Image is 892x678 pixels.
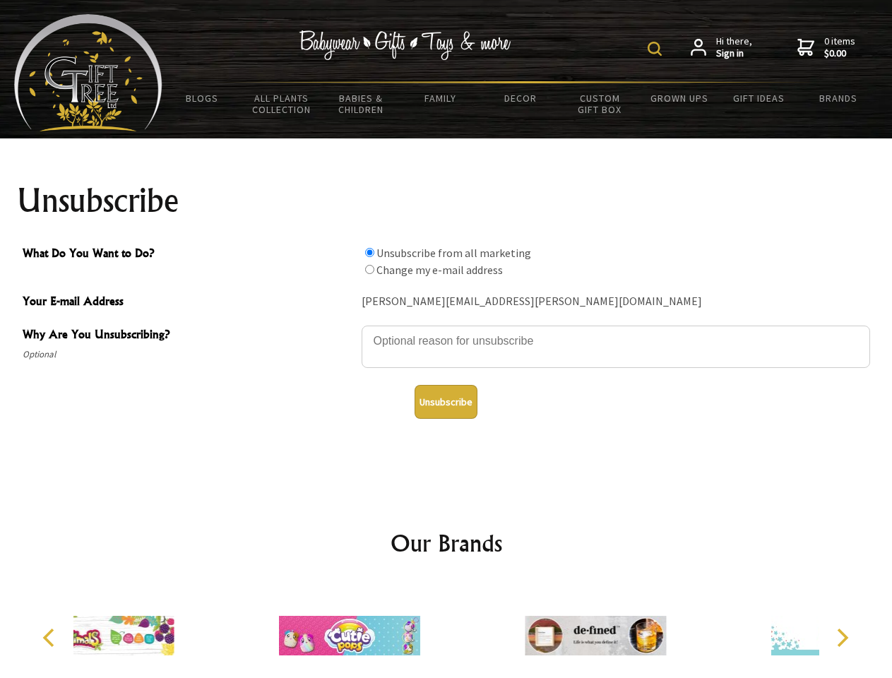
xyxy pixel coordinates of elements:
a: Decor [480,83,560,113]
a: Hi there,Sign in [691,35,752,60]
img: Babyware - Gifts - Toys and more... [14,14,162,131]
span: Why Are You Unsubscribing? [23,326,355,346]
img: product search [648,42,662,56]
label: Change my e-mail address [376,263,503,277]
span: Hi there, [716,35,752,60]
a: All Plants Collection [242,83,322,124]
h1: Unsubscribe [17,184,876,218]
a: Family [401,83,481,113]
a: Babies & Children [321,83,401,124]
div: [PERSON_NAME][EMAIL_ADDRESS][PERSON_NAME][DOMAIN_NAME] [362,291,870,313]
button: Unsubscribe [415,385,477,419]
span: Your E-mail Address [23,292,355,313]
span: Optional [23,346,355,363]
label: Unsubscribe from all marketing [376,246,531,260]
input: What Do You Want to Do? [365,248,374,257]
a: BLOGS [162,83,242,113]
span: 0 items [824,35,855,60]
h2: Our Brands [28,526,864,560]
textarea: Why Are You Unsubscribing? [362,326,870,368]
strong: $0.00 [824,47,855,60]
button: Previous [35,622,66,653]
a: Brands [799,83,879,113]
a: 0 items$0.00 [797,35,855,60]
span: What Do You Want to Do? [23,244,355,265]
a: Custom Gift Box [560,83,640,124]
strong: Sign in [716,47,752,60]
img: Babywear - Gifts - Toys & more [299,30,511,60]
a: Grown Ups [639,83,719,113]
a: Gift Ideas [719,83,799,113]
button: Next [826,622,857,653]
input: What Do You Want to Do? [365,265,374,274]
